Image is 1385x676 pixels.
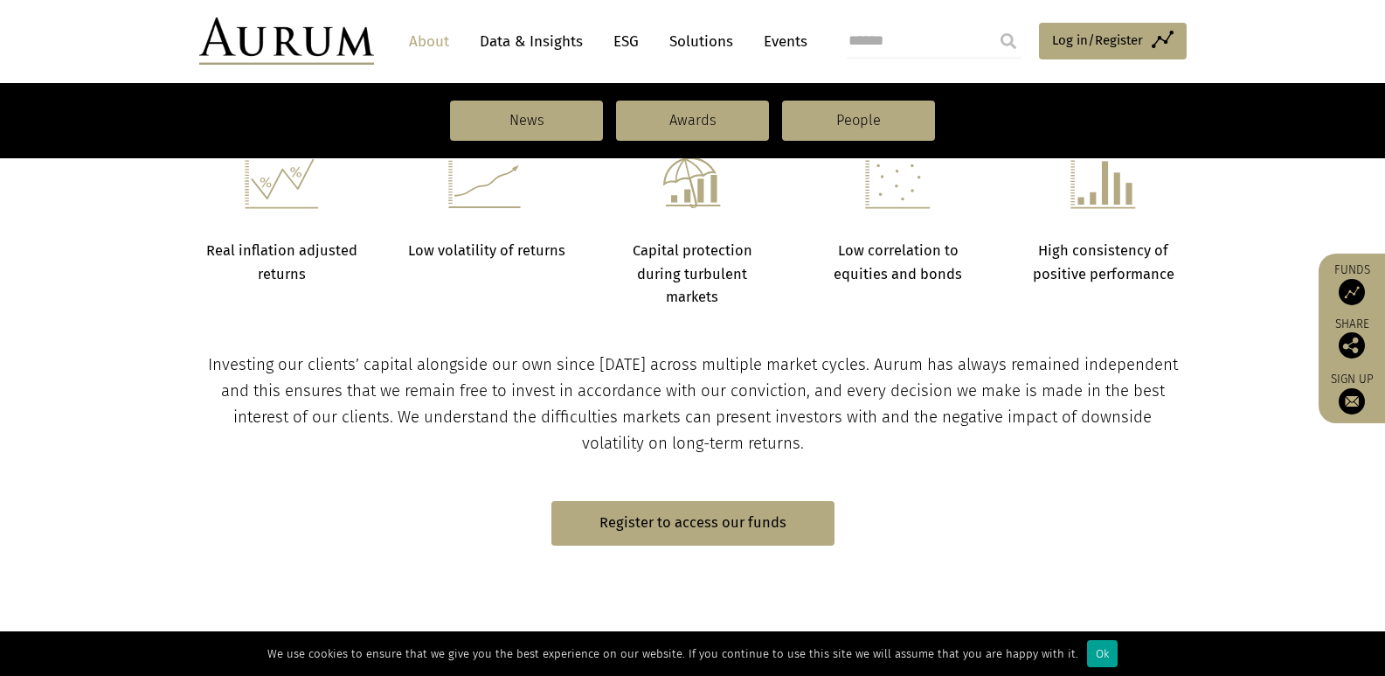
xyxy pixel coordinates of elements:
img: Access Funds [1339,279,1365,305]
a: Log in/Register [1039,23,1187,59]
a: Data & Insights [471,25,592,58]
a: About [400,25,458,58]
a: Awards [616,101,769,141]
a: Solutions [661,25,742,58]
input: Submit [991,24,1026,59]
a: Sign up [1327,372,1376,415]
a: News [450,101,603,141]
strong: Capital protection during turbulent markets [633,242,752,305]
img: Sign up to our newsletter [1339,388,1365,415]
strong: Low correlation to equities and bonds [834,242,962,282]
strong: Real inflation adjusted returns [206,242,357,282]
a: Register to access our funds [551,501,834,546]
a: Events [755,25,807,58]
span: Log in/Register [1052,30,1143,51]
a: People [782,101,935,141]
strong: Low volatility of returns [408,242,565,259]
div: Share [1327,318,1376,359]
img: Share this post [1339,332,1365,359]
a: Funds [1327,262,1376,305]
a: ESG [605,25,647,58]
img: Aurum [199,17,374,65]
strong: High consistency of positive performance [1033,242,1174,282]
span: Investing our clients’ capital alongside our own since [DATE] across multiple market cycles. Auru... [208,355,1178,453]
div: Ok [1087,640,1118,667]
